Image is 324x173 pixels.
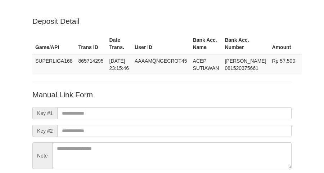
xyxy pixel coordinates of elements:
p: Deposit Detail [32,16,292,26]
th: User ID [132,34,190,54]
th: Date Trans. [107,34,132,54]
th: Bank Acc. Number [222,34,269,54]
td: 865714295 [76,54,107,75]
span: Note [32,142,52,169]
th: Game/API [32,34,76,54]
span: AAAAMQNGECROT45 [135,58,187,64]
span: Key #2 [32,125,57,137]
th: Amount [269,34,302,54]
th: Trans ID [76,34,107,54]
p: Manual Link Form [32,89,292,100]
span: [PERSON_NAME] [225,58,266,64]
span: Copy 081520375661 to clipboard [225,65,258,71]
span: [DATE] 23:15:46 [109,58,129,71]
td: SUPERLIGA168 [32,54,76,75]
th: Bank Acc. Name [190,34,222,54]
span: ACEP SUTIAWAN [193,58,219,71]
span: Key #1 [32,107,57,119]
span: Rp 57,500 [272,58,296,64]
